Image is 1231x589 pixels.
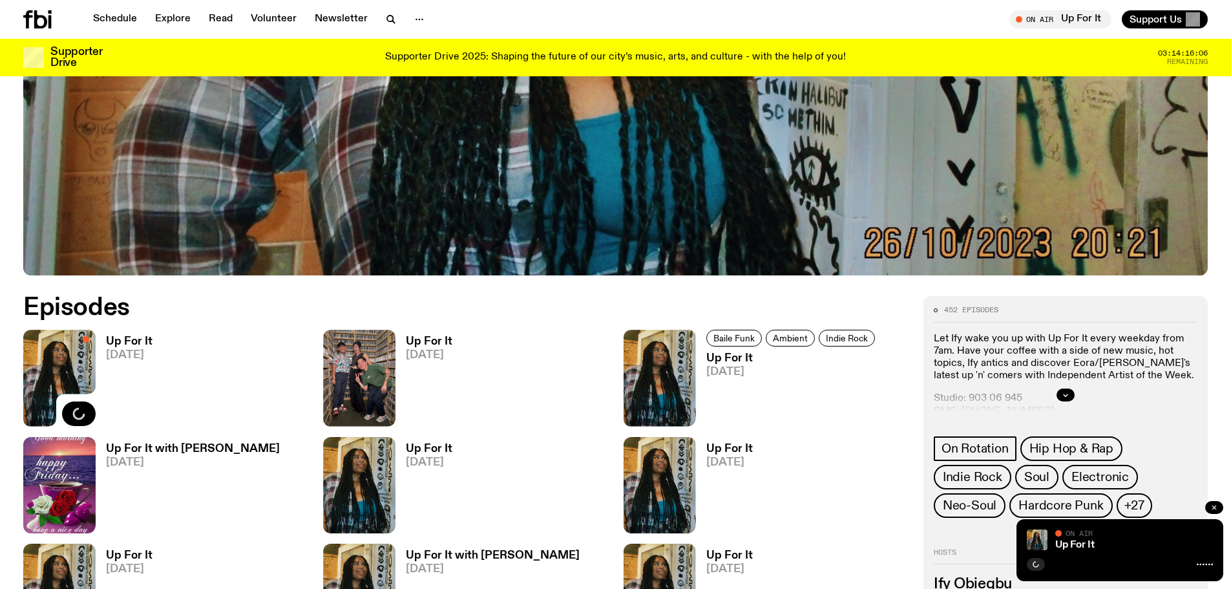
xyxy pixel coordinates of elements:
a: Explore [147,10,198,28]
span: [DATE] [406,457,452,468]
h3: Up For It [706,444,753,455]
span: [DATE] [106,350,153,361]
a: Ambient [766,330,815,347]
h3: Up For It [706,550,753,561]
a: Indie Rock [934,465,1011,489]
button: On AirUp For It [1009,10,1111,28]
a: Up For It[DATE] [395,336,452,426]
p: Supporter Drive 2025: Shaping the future of our city’s music, arts, and culture - with the help o... [385,52,846,63]
span: [DATE] [106,457,280,468]
a: Newsletter [307,10,375,28]
a: Indie Rock [819,330,875,347]
img: Ify - a Brown Skin girl with black braided twists, looking up to the side with her tongue stickin... [624,437,696,533]
span: Electronic [1071,470,1129,484]
span: On Air [1066,529,1093,537]
h3: Up For It [406,336,452,347]
h3: Supporter Drive [50,47,102,69]
h2: Hosts [934,549,1197,564]
span: On Rotation [942,442,1009,456]
span: Indie Rock [826,334,868,343]
a: Hardcore Punk [1009,493,1112,518]
h3: Up For It [106,550,153,561]
img: Ify - a Brown Skin girl with black braided twists, looking up to the side with her tongue stickin... [323,437,395,533]
img: Ify - a Brown Skin girl with black braided twists, looking up to the side with her tongue stickin... [624,330,696,426]
span: Baile Funk [713,334,755,343]
a: On Rotation [934,436,1016,461]
button: Support Us [1122,10,1208,28]
span: Neo-Soul [943,498,996,513]
span: +27 [1124,498,1144,513]
a: Hip Hop & Rap [1020,436,1122,461]
a: Volunteer [243,10,304,28]
a: Soul [1015,465,1058,489]
span: [DATE] [106,564,153,575]
a: Up For It[DATE] [395,444,452,533]
span: Ambient [773,334,808,343]
img: Ify - a Brown Skin girl with black braided twists, looking up to the side with her tongue stickin... [1027,530,1047,550]
h3: Up For It [406,444,452,455]
span: 03:14:16:06 [1158,50,1208,57]
span: Remaining [1167,58,1208,65]
span: 452 episodes [944,306,998,314]
a: Neo-Soul [934,493,1005,518]
span: Hardcore Punk [1018,498,1103,513]
span: [DATE] [706,457,753,468]
a: Baile Funk [706,330,762,347]
a: Up For It with [PERSON_NAME][DATE] [96,444,280,533]
h2: Episodes [23,296,808,319]
h3: Up For It [106,336,153,347]
a: Electronic [1062,465,1138,489]
h3: Up For It [706,353,879,364]
span: [DATE] [406,350,452,361]
span: Soul [1024,470,1049,484]
span: Hip Hop & Rap [1029,442,1113,456]
a: Up For It[DATE] [696,444,753,533]
h3: Up For It with [PERSON_NAME] [406,550,580,561]
span: Support Us [1130,14,1182,25]
span: Indie Rock [943,470,1002,484]
a: Schedule [85,10,145,28]
a: Read [201,10,240,28]
button: +27 [1117,493,1152,518]
a: Up For It[DATE] [96,336,153,426]
h3: Up For It with [PERSON_NAME] [106,444,280,455]
a: Up For It[DATE] [696,353,879,426]
span: [DATE] [706,367,879,378]
a: Up For It [1055,540,1095,550]
span: [DATE] [406,564,580,575]
span: [DATE] [706,564,753,575]
p: Let Ify wake you up with Up For It every weekday from 7am. Have your coffee with a side of new mu... [934,333,1197,383]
